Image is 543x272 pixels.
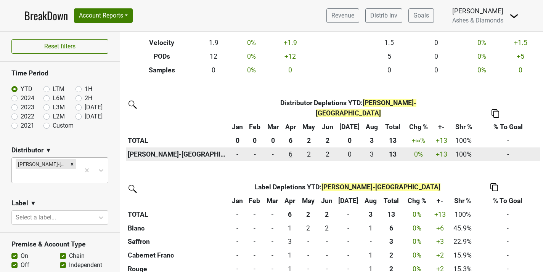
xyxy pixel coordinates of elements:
td: 100% [450,134,476,147]
td: 0 % [404,147,432,161]
label: On [21,251,28,261]
td: 1 [361,221,380,235]
td: 12 [198,50,230,63]
div: - [300,250,316,260]
span: +∞% [412,137,426,144]
td: 0 [263,249,282,262]
th: 6 [282,208,299,221]
label: Chain [69,251,85,261]
td: 0 % [460,50,504,63]
div: +3 [433,237,447,246]
td: 2 [319,147,337,161]
th: - [228,208,246,221]
th: +-: activate to sort column ascending [431,194,449,208]
th: Chg %: activate to sort column ascending [404,120,432,134]
div: - [337,237,360,246]
th: &nbsp;: activate to sort column ascending [126,194,228,208]
td: 0 % [403,235,431,249]
th: % To Goal: activate to sort column ascending [476,194,540,208]
td: 1 [282,249,299,262]
th: 3.000 [380,235,403,249]
button: Reset filters [11,39,108,54]
th: Jan: activate to sort column ascending [229,120,246,134]
td: 0 [246,235,263,249]
h3: Premise & Account Type [11,240,108,248]
div: - [248,223,261,233]
div: - [363,237,378,246]
div: 3 [284,237,297,246]
div: 3 [382,237,401,246]
th: Feb: activate to sort column ascending [246,120,263,134]
h3: Distributor [11,146,43,154]
th: Shr %: activate to sort column ascending [449,194,476,208]
th: Total: activate to sort column ascending [380,194,403,208]
div: - [337,250,360,260]
label: 2023 [21,103,34,112]
th: PODs [126,50,198,63]
label: Custom [53,121,74,130]
th: Apr: activate to sort column ascending [282,120,299,134]
div: 6 [382,223,401,233]
span: ▼ [30,199,36,208]
div: +6 [433,223,447,233]
th: Aug: activate to sort column ascending [362,120,381,134]
label: L6M [53,94,65,103]
h3: Time Period [11,69,108,77]
label: 2021 [21,121,34,130]
th: +-: activate to sort column ascending [433,120,451,134]
td: +13 [431,208,449,221]
td: 0 [361,235,380,249]
td: 0 [336,235,361,249]
th: Aug: activate to sort column ascending [361,194,380,208]
img: Copy to clipboard [490,183,498,191]
span: [PERSON_NAME]-[GEOGRAPHIC_DATA] [316,99,416,117]
td: 0 [263,221,282,235]
div: 3 [364,149,379,159]
td: 6 [282,147,299,161]
th: 2 [299,134,319,147]
td: 45.9% [449,221,476,235]
td: 0 [263,235,282,249]
td: 0 [366,63,413,77]
td: 0 % [230,63,273,77]
div: [PERSON_NAME]-[GEOGRAPHIC_DATA] [16,159,68,169]
td: 0 [246,147,263,161]
td: 2 [298,221,318,235]
th: Saffron [126,235,228,249]
td: 0 % [403,221,431,235]
th: - [246,208,263,221]
td: 0 % [230,50,273,63]
td: +1.5 [504,36,537,50]
td: 0 [228,249,246,262]
div: 1 [284,250,297,260]
div: 13 [383,149,402,159]
td: 1.083 [361,249,380,262]
div: 6 [284,149,297,159]
label: L3M [53,103,65,112]
th: Mar: activate to sort column ascending [263,120,282,134]
div: 0 [339,149,361,159]
img: Dropdown Menu [509,11,519,21]
td: 0 [246,221,263,235]
label: Off [21,261,29,270]
th: May: activate to sort column ascending [299,120,319,134]
div: 2 [321,149,335,159]
th: Jun: activate to sort column ascending [319,120,337,134]
span: +13 [436,137,447,144]
label: 1H [85,85,92,94]
div: - [265,250,280,260]
th: TOTAL [126,208,228,221]
th: 2 [298,208,318,221]
th: 0 [337,134,363,147]
td: 0 [263,147,282,161]
td: 0 [228,221,246,235]
td: 0 % [460,63,504,77]
th: Shr %: activate to sort column ascending [450,120,476,134]
th: 13 [380,208,403,221]
a: BreakDown [24,8,68,24]
td: 0 [229,147,246,161]
div: - [248,149,262,159]
td: 0 [336,249,361,262]
th: - [336,208,361,221]
label: 2024 [21,94,34,103]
